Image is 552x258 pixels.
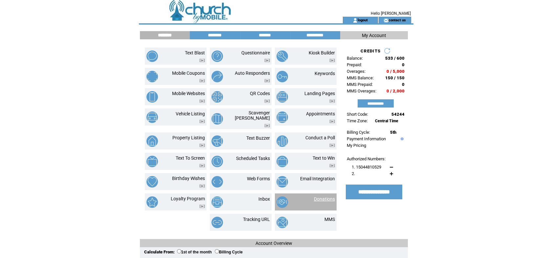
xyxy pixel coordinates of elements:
span: Authorized Numbers: [347,156,386,161]
a: Web Forms [247,176,270,181]
span: 0 [402,62,405,67]
img: video.png [264,59,270,62]
img: keywords.png [276,71,288,82]
a: Appointments [306,111,335,116]
a: Inbox [258,196,270,202]
img: mms.png [276,217,288,228]
a: contact us [388,18,406,22]
a: Text To Screen [176,155,205,161]
span: Hello [PERSON_NAME] [371,11,411,16]
img: video.png [264,99,270,103]
a: Kiosk Builder [309,50,335,55]
img: property-listing.png [146,135,158,147]
span: Balance: [347,56,363,61]
span: 5th [390,130,396,135]
img: text-to-win.png [276,156,288,167]
img: contact_us_icon.gif [384,18,388,23]
a: MMS [324,217,335,222]
img: mobile-websites.png [146,91,158,103]
span: Overages: [347,69,365,74]
span: MMS Balance: [347,75,374,80]
img: tracking-url.png [211,217,223,228]
img: landing-pages.png [276,91,288,103]
a: Conduct a Poll [305,135,335,140]
a: Text Blast [185,50,205,55]
label: Billing Cycle [215,250,243,254]
img: appointments.png [276,111,288,123]
img: video.png [199,59,205,62]
span: 0 / 5,000 [386,69,405,74]
a: Payment Information [347,136,386,141]
span: My Account [362,33,386,38]
span: Calculate From: [144,249,175,254]
a: Auto Responders [235,70,270,76]
img: video.png [329,164,335,168]
input: 1st of the month [177,249,181,253]
span: Central Time [375,119,398,123]
img: auto-responders.png [211,71,223,82]
span: 0 [402,82,405,87]
img: video.png [329,99,335,103]
img: donations.png [276,196,288,208]
img: vehicle-listing.png [146,111,158,123]
a: Loyalty Program [171,196,205,201]
span: Prepaid: [347,62,362,67]
label: 1st of the month [177,250,212,254]
a: Landing Pages [304,91,335,96]
img: kiosk-builder.png [276,50,288,62]
span: CREDITS [361,49,381,53]
img: video.png [199,99,205,103]
a: My Pricing [347,143,366,148]
img: video.png [199,79,205,83]
a: Property Listing [172,135,205,140]
img: video.png [264,124,270,128]
span: 2. [352,171,355,176]
a: logout [358,18,368,22]
img: text-blast.png [146,50,158,62]
span: Billing Cycle: [347,130,370,135]
a: Email Integration [300,176,335,181]
img: questionnaire.png [211,50,223,62]
span: MMS Overages: [347,89,376,93]
a: Text to Win [313,155,335,161]
img: video.png [264,79,270,83]
img: video.png [199,205,205,208]
img: video.png [329,144,335,147]
img: text-to-screen.png [146,156,158,167]
a: QR Codes [250,91,270,96]
span: 0 / 2,000 [386,89,405,93]
span: 1. 15044810529 [352,165,381,169]
img: loyalty-program.png [146,196,158,208]
a: Questionnaire [241,50,270,55]
a: Donations [314,196,335,202]
a: Tracking URL [243,217,270,222]
img: scavenger-hunt.png [211,113,223,125]
span: 533 / 600 [385,56,405,61]
span: Account Overview [255,241,292,246]
span: MMS Prepaid: [347,82,373,87]
img: video.png [199,120,205,123]
span: Time Zone: [347,118,368,123]
img: video.png [329,59,335,62]
a: Keywords [315,71,335,76]
span: Short Code: [347,112,368,117]
span: 54244 [391,112,405,117]
img: account_icon.gif [353,18,358,23]
span: 150 / 150 [385,75,405,80]
img: video.png [329,120,335,123]
a: Vehicle Listing [176,111,205,116]
img: help.gif [399,137,404,140]
img: video.png [199,184,205,188]
img: email-integration.png [276,176,288,188]
img: inbox.png [211,196,223,208]
img: conduct-a-poll.png [276,135,288,147]
a: Scavenger [PERSON_NAME] [235,110,270,121]
a: Mobile Coupons [172,70,205,76]
a: Scheduled Tasks [236,156,270,161]
a: Mobile Websites [172,91,205,96]
a: Birthday Wishes [172,176,205,181]
img: video.png [199,144,205,147]
img: scheduled-tasks.png [211,156,223,167]
img: mobile-coupons.png [146,71,158,82]
input: Billing Cycle [215,249,219,253]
